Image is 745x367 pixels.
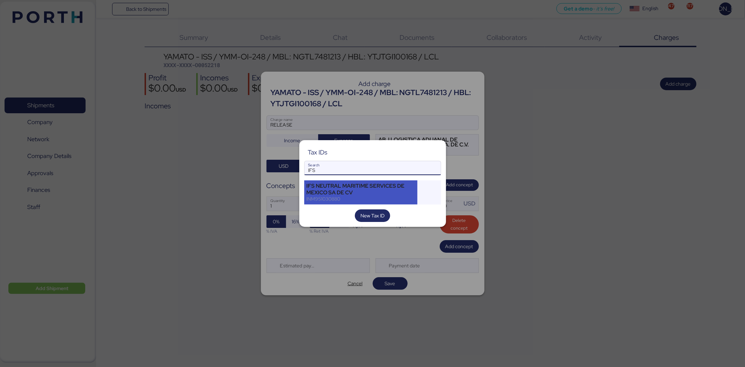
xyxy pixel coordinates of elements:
[360,211,385,220] span: New Tax ID
[305,161,441,175] input: Search
[308,149,327,156] div: Tax IDs
[307,183,415,195] div: IFS NEUTRAL MARITIME SERVICES DE MEXICO SA DE CV
[307,196,415,202] div: INM951030880
[355,209,390,222] button: New Tax ID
